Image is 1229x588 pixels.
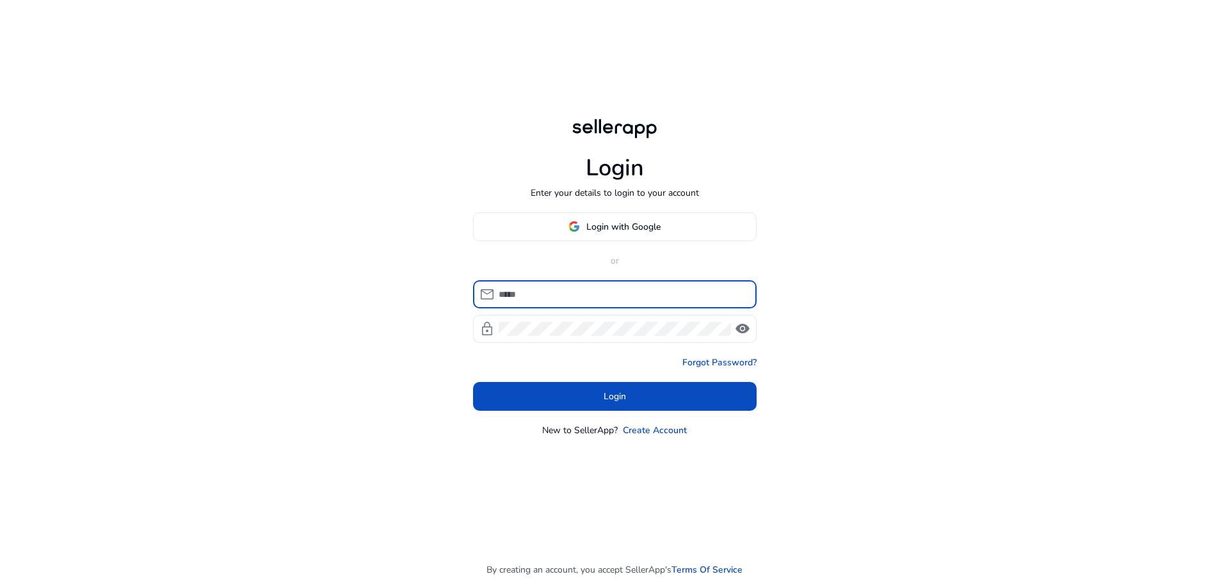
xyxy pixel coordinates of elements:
span: Login with Google [586,220,661,234]
a: Create Account [623,424,687,437]
button: Login [473,382,757,411]
button: Login with Google [473,212,757,241]
p: or [473,254,757,267]
a: Terms Of Service [671,563,743,576]
h1: Login [586,154,644,182]
span: mail [479,287,495,302]
span: Login [604,390,626,403]
p: New to SellerApp? [542,424,618,437]
p: Enter your details to login to your account [531,186,699,200]
a: Forgot Password? [682,356,757,369]
img: google-logo.svg [568,221,580,232]
span: lock [479,321,495,337]
span: visibility [735,321,750,337]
